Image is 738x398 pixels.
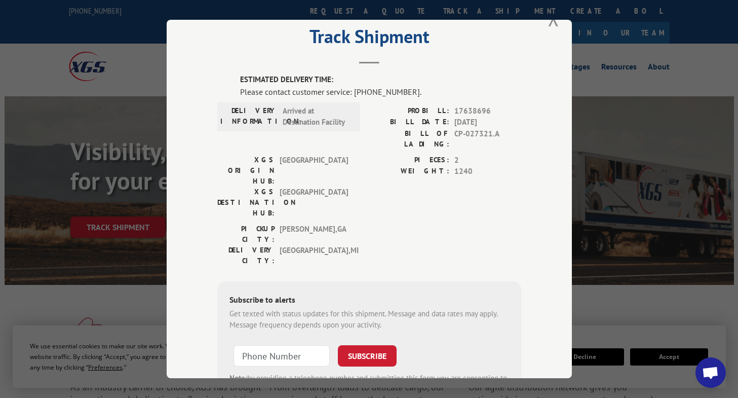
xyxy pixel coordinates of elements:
label: PICKUP CITY: [217,224,275,245]
label: DELIVERY INFORMATION: [220,105,278,128]
span: 1240 [454,166,521,177]
span: 2 [454,155,521,166]
div: Subscribe to alerts [229,294,509,308]
span: [GEOGRAPHIC_DATA] [280,155,348,187]
span: [PERSON_NAME] , GA [280,224,348,245]
h2: Track Shipment [217,29,521,49]
span: CP-027321.A [454,128,521,150]
strong: Note: [229,373,247,383]
label: XGS ORIGIN HUB: [217,155,275,187]
label: ESTIMATED DELIVERY TIME: [240,74,521,86]
button: SUBSCRIBE [338,345,397,367]
span: [DATE] [454,117,521,128]
div: Get texted with status updates for this shipment. Message and data rates may apply. Message frequ... [229,308,509,331]
span: [GEOGRAPHIC_DATA] [280,187,348,219]
label: BILL OF LADING: [369,128,449,150]
span: [GEOGRAPHIC_DATA] , MI [280,245,348,266]
label: XGS DESTINATION HUB: [217,187,275,219]
div: Open chat [695,357,726,388]
label: DELIVERY CITY: [217,245,275,266]
label: WEIGHT: [369,166,449,177]
div: Please contact customer service: [PHONE_NUMBER]. [240,86,521,98]
label: BILL DATE: [369,117,449,128]
span: 17638696 [454,105,521,117]
label: PROBILL: [369,105,449,117]
label: PIECES: [369,155,449,166]
span: Arrived at Destination Facility [283,105,351,128]
input: Phone Number [234,345,330,367]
